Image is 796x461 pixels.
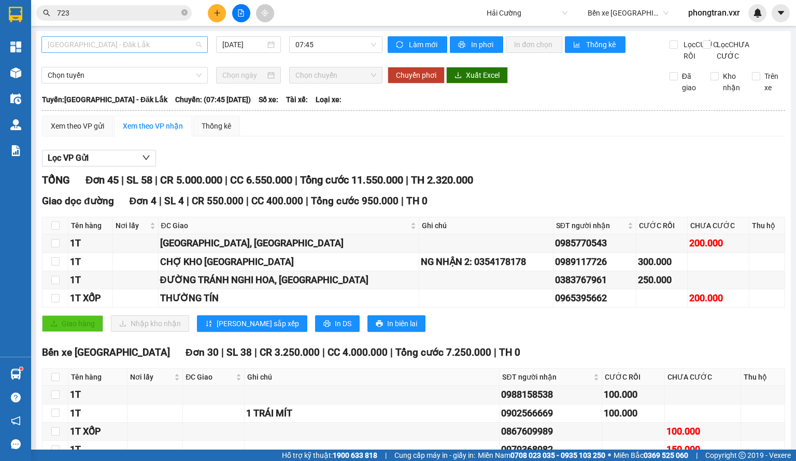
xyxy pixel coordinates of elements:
[741,369,785,386] th: Thu hộ
[295,37,377,52] span: 07:45
[121,9,272,21] div: Dọc Đường
[181,9,188,16] span: close-circle
[367,315,425,332] button: printerIn biên lai
[556,220,626,231] span: SĐT người nhận
[749,217,785,234] th: Thu hộ
[175,94,251,105] span: Chuyến: (07:45 [DATE])
[478,450,605,461] span: Miền Nam
[70,236,111,250] div: 1T
[316,94,342,105] span: Loại xe:
[638,273,686,287] div: 250.000
[500,404,602,423] td: 0902566669
[160,291,418,305] div: THƯỜNG TÍN
[186,371,233,383] span: ĐC Giao
[245,369,500,386] th: Ghi chú
[187,195,189,207] span: |
[510,451,605,459] strong: 0708 023 035 - 0935 103 250
[20,367,23,370] sup: 1
[411,174,473,186] span: TH 2.320.000
[205,320,212,328] span: sort-ascending
[217,318,299,329] span: [PERSON_NAME] sắp xếp
[680,6,748,19] span: phongtran.vxr
[222,39,265,50] input: 11/09/2025
[689,236,747,250] div: 200.000
[121,21,272,34] div: ANH TOÀN
[10,369,21,380] img: warehouse-icon
[588,5,669,21] span: Bến xe Mỹ Đình
[261,9,268,17] span: aim
[501,442,600,457] div: 0979368982
[295,67,377,83] span: Chọn chuyến
[335,318,351,329] span: In DS
[311,195,399,207] span: Tổng cước 950.000
[86,174,119,186] span: Đơn 45
[225,174,228,186] span: |
[121,10,146,21] span: Nhận:
[306,195,308,207] span: |
[501,387,600,402] div: 0988158538
[70,291,111,305] div: 1T XỐP
[155,174,158,186] span: |
[388,67,445,83] button: Chuyển phơi
[192,195,244,207] span: CR 550.000
[421,255,551,269] div: NG NHẬN 2: 0354178178
[586,39,617,50] span: Thống kê
[70,273,111,287] div: 1T
[282,450,377,461] span: Hỗ trợ kỹ thuật:
[679,39,719,62] span: Lọc CƯỚC RỒI
[70,255,111,269] div: 1T
[401,195,404,207] span: |
[502,371,591,383] span: SĐT người nhận
[130,371,173,383] span: Nơi lấy
[458,41,467,49] span: printer
[10,119,21,130] img: warehouse-icon
[501,424,600,439] div: 0867609989
[70,406,125,421] div: 1T
[555,236,634,250] div: 0985770543
[376,320,383,328] span: printer
[126,174,152,186] span: SL 58
[9,10,25,21] span: Gửi:
[494,346,496,358] span: |
[396,41,405,49] span: sync
[738,452,746,459] span: copyright
[487,5,567,21] span: Hải Cường
[555,273,634,287] div: 0383767961
[121,34,272,48] div: 0383767961
[573,41,582,49] span: bar-chart
[251,195,303,207] span: CC 400.000
[409,39,439,50] span: Làm mới
[753,8,762,18] img: icon-new-feature
[116,220,147,231] span: Nơi lấy
[406,195,428,207] span: TH 0
[604,387,663,402] div: 100.000
[9,9,114,34] div: Bến xe Liên tỉnh [GEOGRAPHIC_DATA]
[208,4,226,22] button: plus
[315,315,360,332] button: printerIn DS
[666,424,739,439] div: 100.000
[160,236,418,250] div: [GEOGRAPHIC_DATA], [GEOGRAPHIC_DATA]
[499,346,520,358] span: TH 0
[719,71,744,93] span: Kho nhận
[9,7,22,22] img: logo-vxr
[500,423,602,441] td: 0867609989
[160,174,222,186] span: CR 5.000.000
[466,69,500,81] span: Xuất Excel
[121,54,136,65] span: DĐ:
[142,153,150,162] span: down
[10,93,21,104] img: warehouse-icon
[553,253,636,271] td: 0989117726
[553,234,636,253] td: 0985770543
[130,195,157,207] span: Đơn 4
[713,39,752,62] span: Lọc CHƯA CƯỚC
[602,369,665,386] th: CƯỚC RỒI
[246,195,249,207] span: |
[500,386,602,404] td: 0988158538
[57,7,179,19] input: Tìm tên, số ĐT hoặc mã đơn
[608,453,611,457] span: ⚪️
[388,36,447,53] button: syncLàm mới
[636,217,688,234] th: CƯỚC RỒI
[70,387,125,402] div: 1T
[328,346,388,358] span: CC 4.000.000
[222,69,265,81] input: Chọn ngày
